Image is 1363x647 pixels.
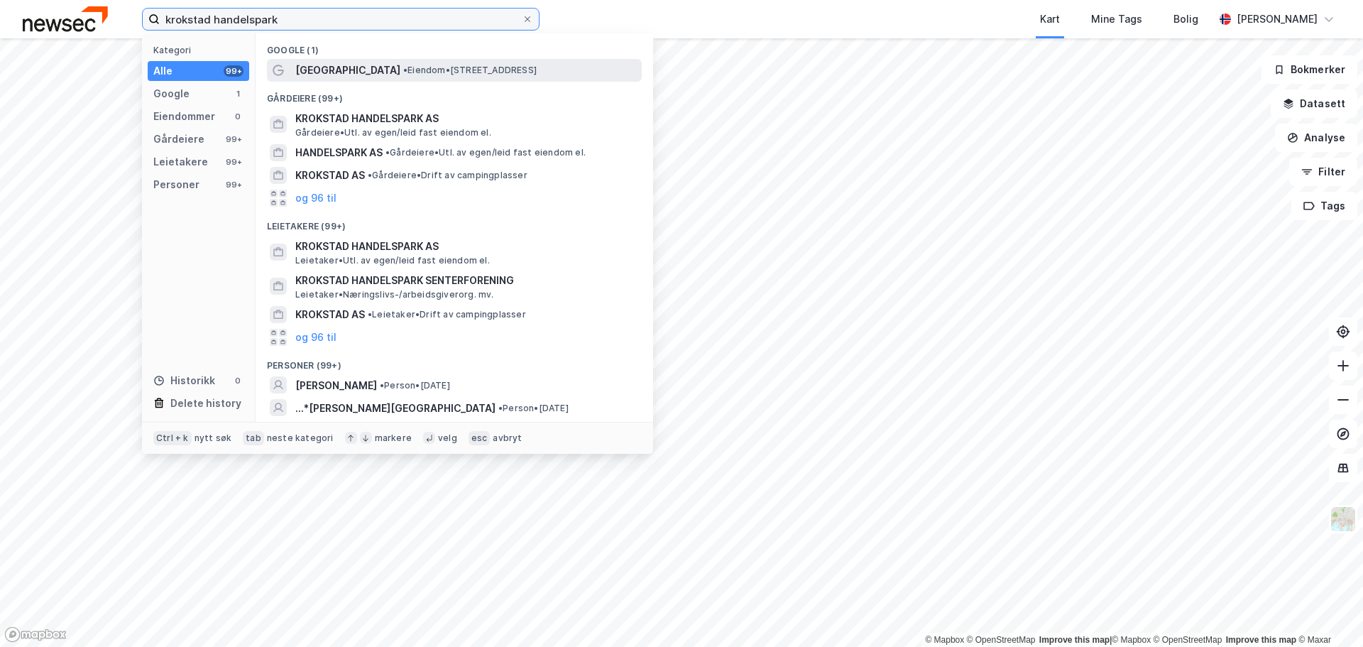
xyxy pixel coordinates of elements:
[1271,89,1357,118] button: Datasett
[295,238,636,255] span: KROKSTAD HANDELSPARK AS
[256,210,653,235] div: Leietakere (99+)
[153,131,204,148] div: Gårdeiere
[295,144,383,161] span: HANDELSPARK AS
[232,375,243,386] div: 0
[153,45,249,55] div: Kategori
[256,349,653,374] div: Personer (99+)
[256,82,653,107] div: Gårdeiere (99+)
[295,255,490,266] span: Leietaker • Utl. av egen/leid fast eiendom el.
[403,65,537,76] span: Eiendom • [STREET_ADDRESS]
[295,400,496,417] span: ...*[PERSON_NAME][GEOGRAPHIC_DATA]
[224,156,243,168] div: 99+
[1154,635,1222,645] a: OpenStreetMap
[925,633,1331,647] div: |
[23,6,108,31] img: newsec-logo.f6e21ccffca1b3a03d2d.png
[1040,11,1060,28] div: Kart
[1112,635,1151,645] a: Mapbox
[1091,11,1142,28] div: Mine Tags
[375,433,412,444] div: markere
[295,272,636,289] span: KROKSTAD HANDELSPARK SENTERFORENING
[1291,192,1357,220] button: Tags
[385,147,390,158] span: •
[295,62,400,79] span: [GEOGRAPHIC_DATA]
[295,306,365,323] span: KROKSTAD AS
[498,403,569,414] span: Person • [DATE]
[380,380,450,391] span: Person • [DATE]
[368,170,527,181] span: Gårdeiere • Drift av campingplasser
[380,380,384,391] span: •
[469,431,491,445] div: esc
[153,108,215,125] div: Eiendommer
[195,433,232,444] div: nytt søk
[153,176,199,193] div: Personer
[295,167,365,184] span: KROKSTAD AS
[243,431,264,445] div: tab
[153,372,215,389] div: Historikk
[153,62,173,80] div: Alle
[295,289,494,300] span: Leietaker • Næringslivs-/arbeidsgiverorg. mv.
[232,111,243,122] div: 0
[256,33,653,59] div: Google (1)
[1261,55,1357,84] button: Bokmerker
[4,626,67,643] a: Mapbox homepage
[153,431,192,445] div: Ctrl + k
[224,179,243,190] div: 99+
[295,127,491,138] span: Gårdeiere • Utl. av egen/leid fast eiendom el.
[1226,635,1296,645] a: Improve this map
[295,329,336,346] button: og 96 til
[438,433,457,444] div: velg
[1292,579,1363,647] iframe: Chat Widget
[295,110,636,127] span: KROKSTAD HANDELSPARK AS
[267,433,334,444] div: neste kategori
[368,170,372,180] span: •
[1275,124,1357,152] button: Analyse
[1173,11,1198,28] div: Bolig
[385,147,586,158] span: Gårdeiere • Utl. av egen/leid fast eiendom el.
[160,9,522,30] input: Søk på adresse, matrikkel, gårdeiere, leietakere eller personer
[153,85,190,102] div: Google
[232,88,243,99] div: 1
[498,403,503,413] span: •
[170,395,241,412] div: Delete history
[1289,158,1357,186] button: Filter
[224,134,243,145] div: 99+
[224,65,243,77] div: 99+
[368,309,526,320] span: Leietaker • Drift av campingplasser
[403,65,407,75] span: •
[925,635,964,645] a: Mapbox
[1039,635,1110,645] a: Improve this map
[493,433,522,444] div: avbryt
[153,153,208,170] div: Leietakere
[368,309,372,320] span: •
[1330,506,1357,533] img: Z
[1237,11,1318,28] div: [PERSON_NAME]
[295,377,377,394] span: [PERSON_NAME]
[967,635,1036,645] a: OpenStreetMap
[295,190,336,207] button: og 96 til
